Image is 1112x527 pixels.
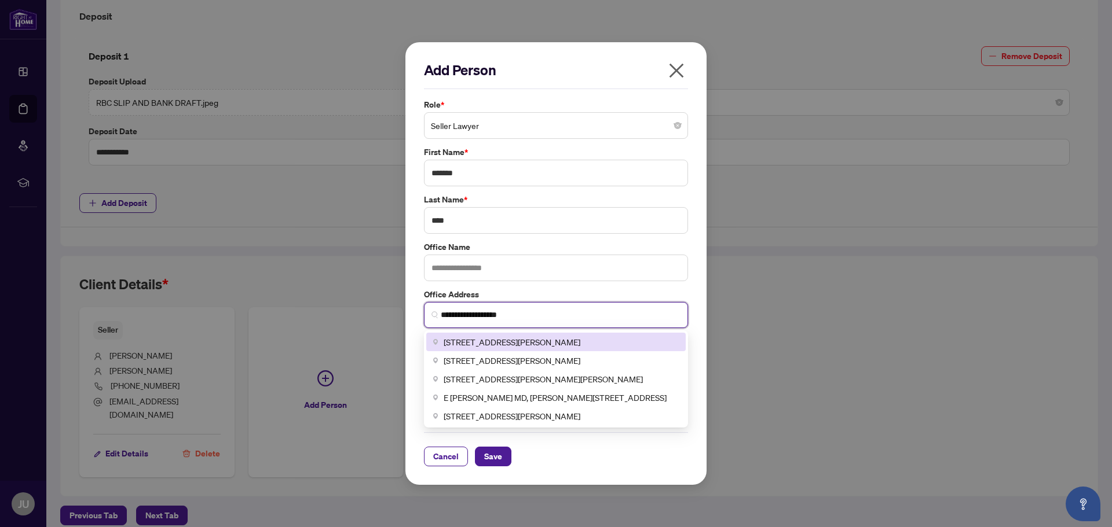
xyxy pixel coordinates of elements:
label: Last Name [424,193,688,206]
span: Seller Lawyer [431,115,681,137]
label: First Name [424,146,688,159]
span: close-circle [674,122,681,129]
span: Save [484,447,502,466]
label: Role [424,98,688,111]
button: Open asap [1066,487,1100,521]
span: close [667,61,686,80]
label: Office Address [424,288,688,301]
button: Cancel [424,447,468,466]
span: [STREET_ADDRESS][PERSON_NAME] [444,410,580,422]
img: search_icon [431,311,438,318]
span: [STREET_ADDRESS][PERSON_NAME] [444,354,580,367]
button: Save [475,447,511,466]
span: [STREET_ADDRESS][PERSON_NAME] [444,336,580,348]
span: Cancel [433,447,459,466]
span: [STREET_ADDRESS][PERSON_NAME][PERSON_NAME] [444,373,643,385]
h2: Add Person [424,61,688,79]
label: Office Name [424,241,688,253]
span: E [PERSON_NAME] MD, [PERSON_NAME][STREET_ADDRESS] [444,391,667,404]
